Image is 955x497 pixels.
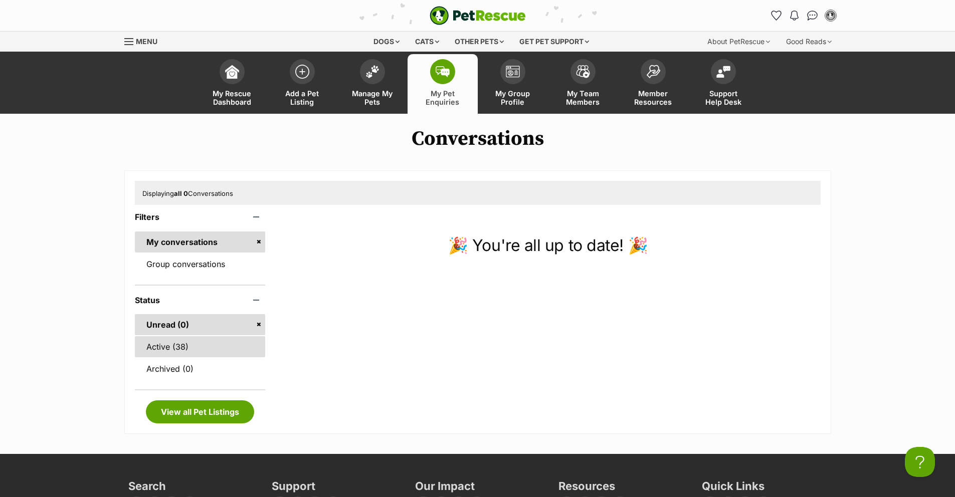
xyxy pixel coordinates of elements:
[430,6,526,25] a: PetRescue
[478,54,548,114] a: My Group Profile
[490,89,535,106] span: My Group Profile
[700,32,777,52] div: About PetRescue
[135,336,266,357] a: Active (38)
[807,11,818,21] img: chat-41dd97257d64d25036548639549fe6c8038ab92f7586957e7f3b1b290dea8141.svg
[280,89,325,106] span: Add a Pet Listing
[646,65,660,78] img: member-resources-icon-8e73f808a243e03378d46382f2149f9095a855e16c252ad45f914b54edf8863c.svg
[826,11,836,21] img: Rachel Lee profile pic
[701,89,746,106] span: Support Help Desk
[408,32,446,52] div: Cats
[905,447,935,477] iframe: Help Scout Beacon - Open
[769,8,839,24] ul: Account quick links
[135,254,266,275] a: Group conversations
[210,89,255,106] span: My Rescue Dashboard
[716,66,730,78] img: help-desk-icon-fdf02630f3aa405de69fd3d07c3f3aa587a6932b1a1747fa1d2bba05be0121f9.svg
[506,66,520,78] img: group-profile-icon-3fa3cf56718a62981997c0bc7e787c4b2cf8bcc04b72c1350f741eb67cf2f40e.svg
[576,65,590,78] img: team-members-icon-5396bd8760b3fe7c0b43da4ab00e1e3bb1a5d9ba89233759b79545d2d3fc5d0d.svg
[618,54,688,114] a: Member Resources
[365,65,379,78] img: manage-my-pets-icon-02211641906a0b7f246fdf0571729dbe1e7629f14944591b6c1af311fb30b64b.svg
[408,54,478,114] a: My Pet Enquiries
[787,8,803,24] button: Notifications
[136,37,157,46] span: Menu
[135,314,266,335] a: Unread (0)
[225,65,239,79] img: dashboard-icon-eb2f2d2d3e046f16d808141f083e7271f6b2e854fb5c12c21221c1fb7104beca.svg
[436,66,450,77] img: pet-enquiries-icon-7e3ad2cf08bfb03b45e93fb7055b45f3efa6380592205ae92323e6603595dc1f.svg
[805,8,821,24] a: Conversations
[420,89,465,106] span: My Pet Enquiries
[174,189,188,197] strong: all 0
[295,65,309,79] img: add-pet-listing-icon-0afa8454b4691262ce3f59096e99ab1cd57d4a30225e0717b998d2c9b9846f56.svg
[548,54,618,114] a: My Team Members
[688,54,758,114] a: Support Help Desk
[267,54,337,114] a: Add a Pet Listing
[631,89,676,106] span: Member Resources
[823,8,839,24] button: My account
[560,89,606,106] span: My Team Members
[430,6,526,25] img: logo-e224e6f780fb5917bec1dbf3a21bbac754714ae5b6737aabdf751b685950b380.svg
[135,296,266,305] header: Status
[512,32,596,52] div: Get pet support
[769,8,785,24] a: Favourites
[779,32,839,52] div: Good Reads
[135,358,266,379] a: Archived (0)
[448,32,511,52] div: Other pets
[366,32,407,52] div: Dogs
[146,400,254,423] a: View all Pet Listings
[197,54,267,114] a: My Rescue Dashboard
[337,54,408,114] a: Manage My Pets
[790,11,798,21] img: notifications-46538b983faf8c2785f20acdc204bb7945ddae34d4c08c2a6579f10ce5e182be.svg
[135,212,266,221] header: Filters
[275,233,820,258] p: 🎉 You're all up to date! 🎉
[350,89,395,106] span: Manage My Pets
[142,189,233,197] span: Displaying Conversations
[135,231,266,253] a: My conversations
[124,32,164,50] a: Menu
